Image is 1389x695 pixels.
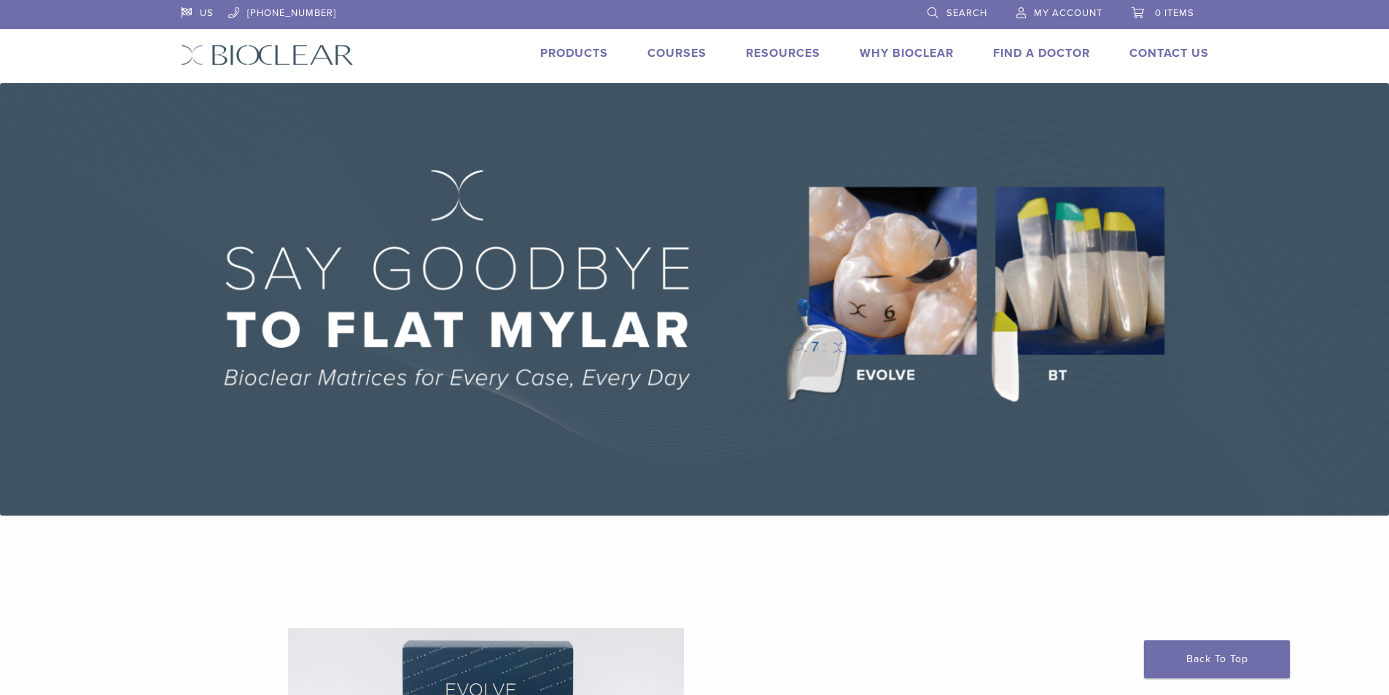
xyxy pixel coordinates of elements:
[993,46,1090,61] a: Find A Doctor
[181,44,354,66] img: Bioclear
[647,46,707,61] a: Courses
[860,46,954,61] a: Why Bioclear
[1034,7,1102,19] span: My Account
[540,46,608,61] a: Products
[1144,640,1290,678] a: Back To Top
[1129,46,1209,61] a: Contact Us
[946,7,987,19] span: Search
[746,46,820,61] a: Resources
[1155,7,1194,19] span: 0 items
